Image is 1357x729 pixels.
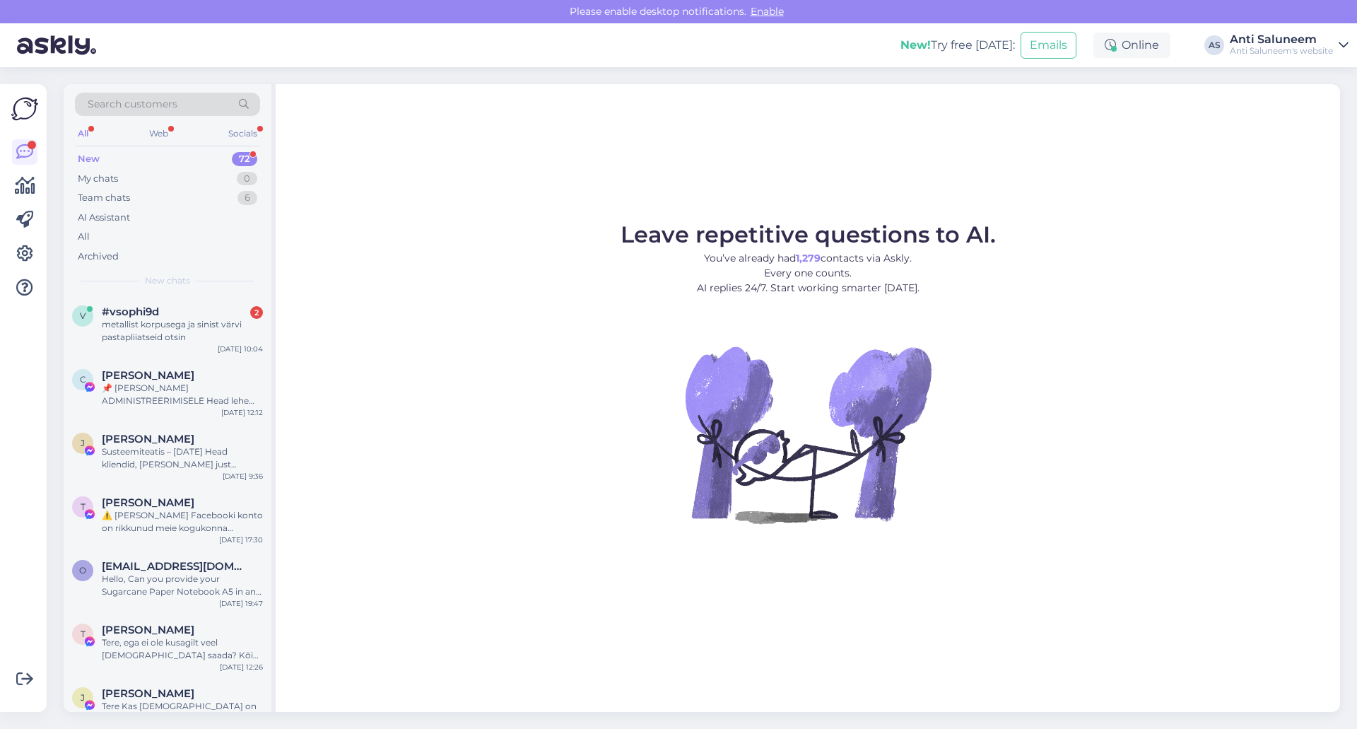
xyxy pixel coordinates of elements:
[796,252,821,264] b: 1,279
[1230,34,1349,57] a: Anti SaluneemAnti Saluneem's website
[78,250,119,264] div: Archived
[80,374,86,385] span: C
[102,318,263,344] div: metallist korpusega ja sinist värvi pastapliiatseid otsin
[221,407,263,418] div: [DATE] 12:12
[102,433,194,445] span: Jordi Priego Reies
[102,445,263,471] div: Susteemiteatis – [DATE] Head kliendid, [PERSON_NAME] just tagasisidet teie lehe sisu kohta. Paras...
[219,598,263,609] div: [DATE] 19:47
[81,501,86,512] span: T
[900,37,1015,54] div: Try free [DATE]:
[102,305,159,318] span: #vsophi9d
[102,369,194,382] span: Carmen Palacios
[11,95,38,122] img: Askly Logo
[1230,45,1333,57] div: Anti Saluneem's website
[232,152,257,166] div: 72
[250,306,263,319] div: 2
[621,251,996,296] p: You’ve already had contacts via Askly. Every one counts. AI replies 24/7. Start working smarter [...
[102,496,194,509] span: Tom Haja
[220,662,263,672] div: [DATE] 12:26
[223,471,263,482] div: [DATE] 9:36
[219,535,263,545] div: [DATE] 17:30
[145,274,190,287] span: New chats
[218,344,263,354] div: [DATE] 10:04
[102,382,263,407] div: 📌 [PERSON_NAME] ADMINISTREERIMISELE Head lehe administraatorid Regulaarse ülevaatuse ja hindamise...
[225,124,260,143] div: Socials
[78,191,130,205] div: Team chats
[146,124,171,143] div: Web
[102,700,263,725] div: Tere Kas [DEMOGRAPHIC_DATA] on veel saadaval?
[237,172,257,186] div: 0
[1204,35,1224,55] div: AS
[78,172,118,186] div: My chats
[900,38,931,52] b: New!
[79,565,86,576] span: o
[102,573,263,598] div: Hello, Can you provide your Sugarcane Paper Notebook A5 in an unlined (blank) version? The produc...
[102,624,194,636] span: Triin Mägi
[237,191,257,205] div: 6
[102,509,263,535] div: ⚠️ [PERSON_NAME] Facebooki konto on rikkunud meie kogukonna standardeid. Meie süsteem on saanud p...
[80,310,86,321] span: v
[78,230,90,244] div: All
[1093,33,1170,58] div: Online
[102,687,194,700] span: Jaanika Palmik
[621,221,996,248] span: Leave repetitive questions to AI.
[75,124,91,143] div: All
[81,438,85,448] span: J
[78,152,100,166] div: New
[1021,32,1076,59] button: Emails
[81,629,86,639] span: T
[102,636,263,662] div: Tere, ega ei ole kusagilt veel [DEMOGRAPHIC_DATA] saada? Kõik läksid välja
[102,560,249,573] span: otopix@gmail.com
[88,97,177,112] span: Search customers
[1230,34,1333,45] div: Anti Saluneem
[681,307,935,561] img: No Chat active
[81,692,85,703] span: J
[746,5,788,18] span: Enable
[78,211,130,225] div: AI Assistant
